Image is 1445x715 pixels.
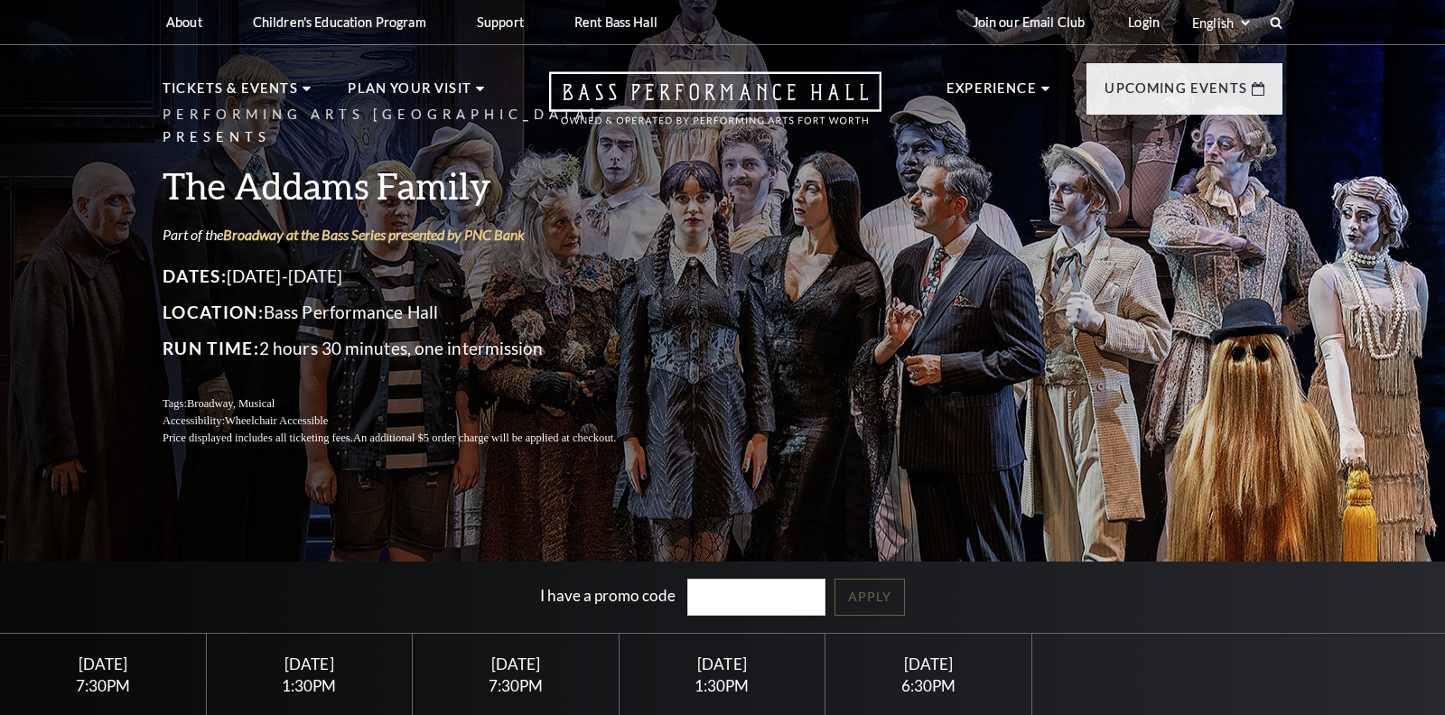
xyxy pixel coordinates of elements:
[253,14,426,30] p: Children's Education Program
[163,302,264,322] span: Location:
[22,655,184,673] div: [DATE]
[847,678,1010,693] div: 6:30PM
[163,78,298,110] p: Tickets & Events
[163,298,659,327] p: Bass Performance Hall
[225,414,328,427] span: Wheelchair Accessible
[223,226,525,243] a: Broadway at the Bass Series presented by PNC Bank
[22,678,184,693] div: 7:30PM
[434,655,597,673] div: [DATE]
[166,14,202,30] p: About
[163,413,659,430] p: Accessibility:
[477,14,524,30] p: Support
[540,586,676,605] label: I have a promo code
[1189,14,1253,32] select: Select:
[228,678,390,693] div: 1:30PM
[1105,78,1247,110] p: Upcoming Events
[228,655,390,673] div: [DATE]
[163,338,259,358] span: Run Time:
[847,655,1010,673] div: [DATE]
[163,262,659,291] p: [DATE]-[DATE]
[574,14,657,30] p: Rent Bass Hall
[353,432,616,444] span: An additional $5 order charge will be applied at checkout.
[163,430,659,447] p: Price displayed includes all ticketing fees.
[163,225,659,245] p: Part of the
[163,162,659,209] h3: The Addams Family
[163,395,659,413] p: Tags:
[640,655,803,673] div: [DATE]
[163,265,227,286] span: Dates:
[640,678,803,693] div: 1:30PM
[163,334,659,363] p: 2 hours 30 minutes, one intermission
[434,678,597,693] div: 7:30PM
[348,78,471,110] p: Plan Your Visit
[946,78,1037,110] p: Experience
[187,397,275,410] span: Broadway, Musical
